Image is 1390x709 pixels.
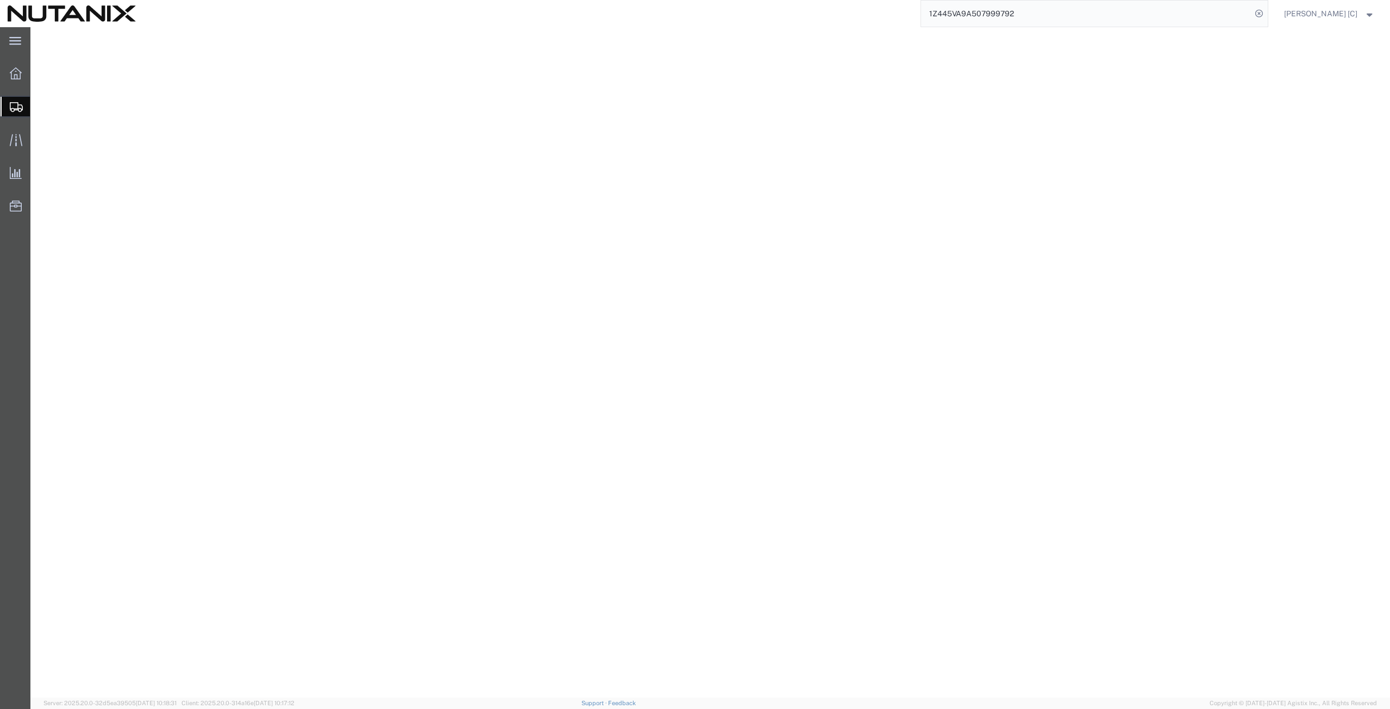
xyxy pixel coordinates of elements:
a: Support [581,700,609,706]
input: Search for shipment number, reference number [921,1,1251,27]
iframe: FS Legacy Container [30,27,1390,698]
a: Feedback [608,700,636,706]
button: [PERSON_NAME] [C] [1283,7,1375,20]
span: Server: 2025.20.0-32d5ea39505 [43,700,177,706]
span: Copyright © [DATE]-[DATE] Agistix Inc., All Rights Reserved [1210,699,1377,708]
span: Arthur Campos [C] [1284,8,1357,20]
span: [DATE] 10:17:12 [254,700,295,706]
img: logo [8,5,136,22]
span: [DATE] 10:18:31 [136,700,177,706]
span: Client: 2025.20.0-314a16e [181,700,295,706]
